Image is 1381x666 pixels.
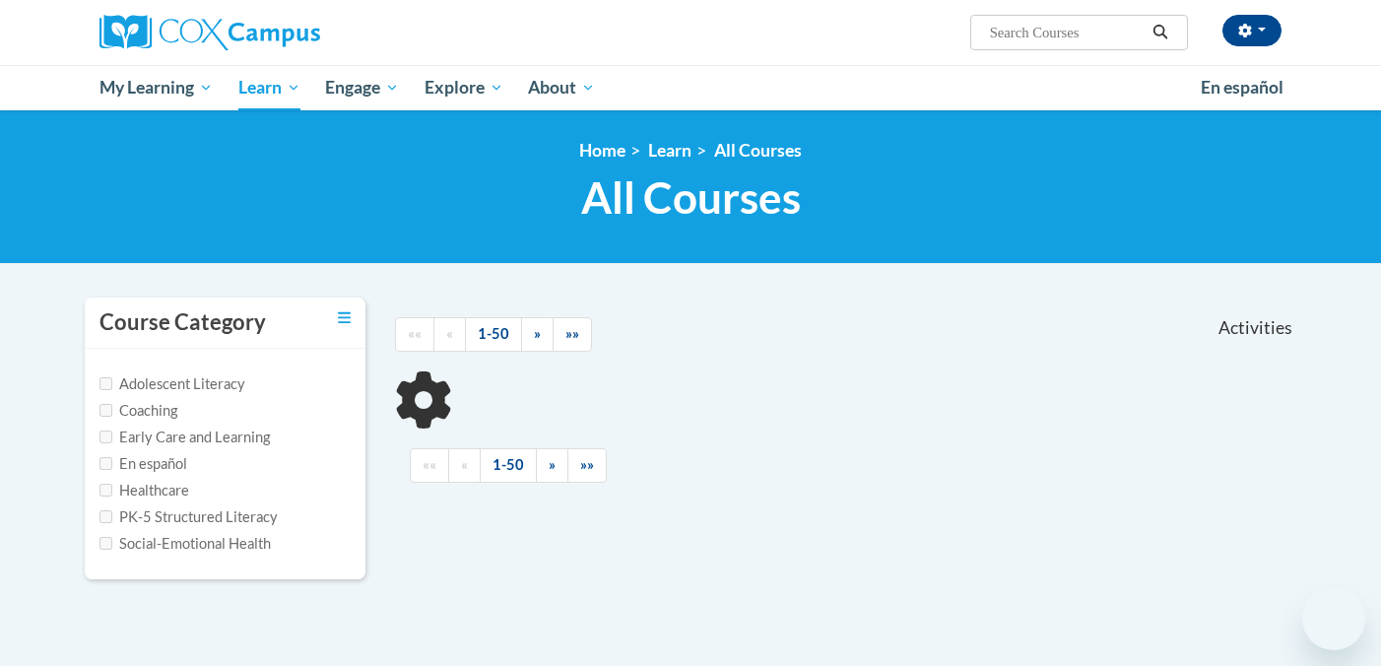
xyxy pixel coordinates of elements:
span: Activities [1218,317,1292,339]
span: My Learning [99,76,213,100]
a: 1-50 [465,317,522,352]
a: Next [536,448,568,483]
img: Cox Campus [99,15,320,50]
button: Account Settings [1222,15,1282,46]
label: Coaching [99,400,177,422]
a: Toggle collapse [338,307,351,329]
a: Begining [410,448,449,483]
a: Previous [433,317,466,352]
a: Explore [412,65,516,110]
span: All Courses [581,171,801,224]
a: End [553,317,592,352]
h3: Course Category [99,307,266,338]
a: Learn [226,65,313,110]
input: Checkbox for Options [99,484,112,497]
button: Search [1146,21,1175,44]
a: Learn [648,140,691,161]
input: Search Courses [988,21,1146,44]
label: Healthcare [99,480,189,501]
span: En español [1201,77,1283,98]
a: Begining [395,317,434,352]
span: « [461,456,468,473]
span: Learn [238,76,300,100]
span: Engage [325,76,399,100]
label: Social-Emotional Health [99,533,271,555]
a: Previous [448,448,481,483]
label: En español [99,453,187,475]
input: Checkbox for Options [99,377,112,390]
a: Engage [312,65,412,110]
a: All Courses [714,140,802,161]
span: »» [565,325,579,342]
label: PK-5 Structured Literacy [99,506,278,528]
span: » [549,456,556,473]
input: Checkbox for Options [99,404,112,417]
a: Home [579,140,625,161]
span: About [528,76,595,100]
span: «« [408,325,422,342]
span: » [534,325,541,342]
a: 1-50 [480,448,537,483]
a: En español [1188,67,1296,108]
a: Next [521,317,554,352]
a: About [516,65,609,110]
label: Adolescent Literacy [99,373,245,395]
span: »» [580,456,594,473]
input: Checkbox for Options [99,431,112,443]
span: « [446,325,453,342]
input: Checkbox for Options [99,537,112,550]
input: Checkbox for Options [99,457,112,470]
a: Cox Campus [99,15,474,50]
a: My Learning [87,65,226,110]
label: Early Care and Learning [99,427,270,448]
a: End [567,448,607,483]
input: Checkbox for Options [99,510,112,523]
span: Explore [425,76,503,100]
span: «« [423,456,436,473]
iframe: Button to launch messaging window [1302,587,1365,650]
div: Main menu [70,65,1311,110]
